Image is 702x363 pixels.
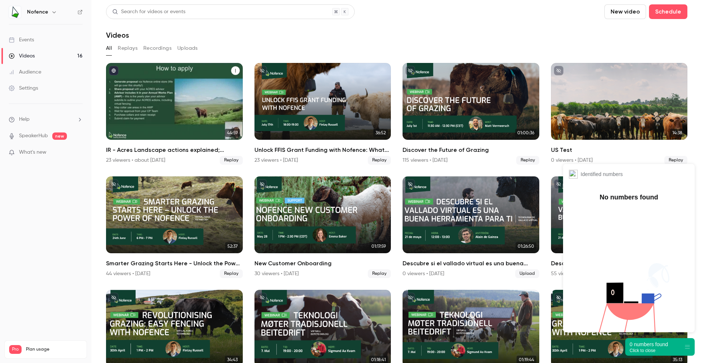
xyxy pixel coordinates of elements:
[52,132,67,140] span: new
[403,63,539,165] a: 01:00:36Discover the Future of Grazing115 viewers • [DATE]Replay
[177,42,198,54] button: Uploads
[9,68,41,76] div: Audience
[254,146,391,154] h2: Unlock FFIS Grant Funding with Nofence: What You Need to Know
[9,6,21,18] img: Nofence
[112,8,185,16] div: Search for videos or events
[405,66,415,75] button: unpublished
[403,176,539,278] a: 01:26:50Descubre si el vallado virtual es una buena herramienta para ti - Grabación0 viewers • [D...
[143,42,171,54] button: Recordings
[254,157,298,164] div: 23 viewers • [DATE]
[220,269,243,278] span: Replay
[551,63,688,165] a: 14:38US Test0 viewers • [DATE]Replay
[649,4,687,19] button: Schedule
[106,63,243,165] a: 44:59IR - Acres Landscape actions explained; Funding, proposals & The Nofence app23 viewers • abo...
[109,66,118,75] button: published
[403,146,539,154] h2: Discover the Future of Grazing
[254,176,391,278] a: 01:17:59New Customer Onboarding30 viewers • [DATE]Replay
[403,157,448,164] div: 115 viewers • [DATE]
[551,176,688,278] li: Descubre si el vallado virtual es una buena herramienta para ti
[106,42,112,54] button: All
[554,293,563,302] button: unpublished
[9,85,38,92] div: Settings
[106,146,243,154] h2: IR - Acres Landscape actions explained; Funding, proposals & The Nofence app
[664,156,687,165] span: Replay
[554,179,563,189] button: unpublished
[106,176,243,278] li: Smarter Grazing Starts Here - Unlock the Power of Nofence
[19,132,48,140] a: SpeakerHub
[9,345,22,354] span: Pro
[604,4,646,19] button: New video
[405,179,415,189] button: unpublished
[109,293,118,302] button: unpublished
[403,259,539,268] h2: Descubre si el vallado virtual es una buena herramienta para ti - Grabación
[515,129,536,137] span: 01:00:36
[257,66,267,75] button: unpublished
[551,146,688,154] h2: US Test
[19,149,46,156] span: What's new
[516,242,536,250] span: 01:26:50
[368,156,391,165] span: Replay
[27,8,48,16] h6: Nofence
[74,149,83,156] iframe: Noticeable Trigger
[118,42,137,54] button: Replays
[109,179,118,189] button: unpublished
[254,259,391,268] h2: New Customer Onboarding
[373,129,388,137] span: 36:52
[551,259,688,268] h2: Descubre si el vallado virtual es una buena herramienta para ti
[26,347,82,352] span: Plan usage
[220,156,243,165] span: Replay
[225,129,240,137] span: 44:59
[254,176,391,278] li: New Customer Onboarding
[106,259,243,268] h2: Smarter Grazing Starts Here - Unlock the Power of Nofence
[254,270,299,277] div: 30 viewers • [DATE]
[368,269,391,278] span: Replay
[369,242,388,250] span: 01:17:59
[19,116,30,123] span: Help
[551,157,593,164] div: 0 viewers • [DATE]
[515,269,539,278] span: Upload
[254,63,391,165] a: 36:52Unlock FFIS Grant Funding with Nofence: What You Need to Know23 viewers • [DATE]Replay
[225,242,240,250] span: 52:37
[9,116,83,123] li: help-dropdown-opener
[516,156,539,165] span: Replay
[254,63,391,165] li: Unlock FFIS Grant Funding with Nofence: What You Need to Know
[551,63,688,165] li: US Test
[403,270,444,277] div: 0 viewers • [DATE]
[106,63,243,165] li: IR - Acres Landscape actions explained; Funding, proposals & The Nofence app
[9,36,34,44] div: Events
[106,4,687,359] section: Videos
[257,179,267,189] button: unpublished
[106,176,243,278] a: 52:37Smarter Grazing Starts Here - Unlock the Power of Nofence44 viewers • [DATE]Replay
[551,270,595,277] div: 55 viewers • [DATE]
[9,52,35,60] div: Videos
[670,129,684,137] span: 14:38
[106,157,165,164] div: 23 viewers • about [DATE]
[106,270,150,277] div: 44 viewers • [DATE]
[554,66,563,75] button: unpublished
[405,293,415,302] button: unpublished
[403,176,539,278] li: Descubre si el vallado virtual es una buena herramienta para ti - Grabación
[257,293,267,302] button: unpublished
[551,176,688,278] a: 01:28:28Descubre si el vallado virtual es una buena herramienta para ti55 viewers • [DATE]Replay
[403,63,539,165] li: Discover the Future of Grazing
[106,31,129,40] h1: Videos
